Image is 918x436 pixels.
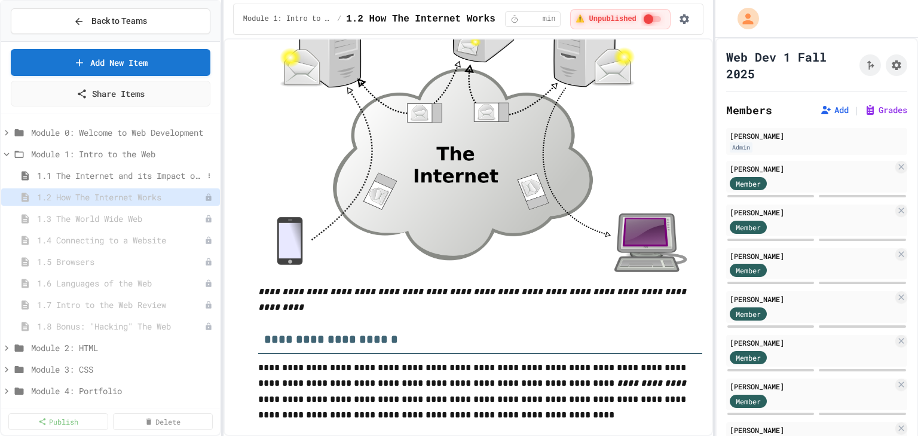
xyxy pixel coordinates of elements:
button: Add [820,104,849,116]
button: More options [203,170,215,182]
span: Member [736,265,761,276]
div: [PERSON_NAME] [730,163,893,174]
span: ⚠️ Unpublished [576,14,636,24]
span: Member [736,222,761,233]
a: Publish [8,413,108,430]
span: Module 2: HTML [31,342,215,354]
div: Unpublished [204,193,213,202]
div: Admin [730,142,752,153]
span: | [853,103,859,117]
div: Unpublished [204,258,213,266]
button: Assignment Settings [886,54,907,76]
div: My Account [725,5,762,32]
div: [PERSON_NAME] [730,425,893,435]
span: Module 4: Portfolio [31,385,215,397]
div: ⚠️ Students cannot see this content! Click the toggle to publish it and make it visible to your c... [570,9,670,29]
div: Unpublished [204,301,213,309]
button: Grades [864,104,907,116]
span: Module 1: Intro to the Web [243,14,332,24]
span: Module 1: Intro to the Web [31,148,215,160]
div: Unpublished [204,322,213,331]
div: Unpublished [204,215,213,223]
span: Member [736,309,761,319]
div: [PERSON_NAME] [730,337,893,348]
span: 1.3 The World Wide Web [37,212,204,225]
span: Module 0: Welcome to Web Development [31,126,215,139]
a: Delete [113,413,213,430]
span: Member [736,178,761,189]
a: Add New Item [11,49,210,76]
div: Unpublished [204,236,213,245]
span: 1.2 How The Internet Works [37,191,204,203]
span: 1.7 Intro to the Web Review [37,298,204,311]
div: [PERSON_NAME] [730,130,904,141]
h1: Web Dev 1 Fall 2025 [726,48,855,82]
button: Click to see fork details [859,54,881,76]
span: 1.6 Languages of the Web [37,277,204,289]
span: 1.2 How The Internet Works [346,12,495,26]
button: Back to Teams [11,8,210,34]
span: Module 3: CSS [31,363,215,376]
span: Member [736,396,761,407]
span: / [337,14,341,24]
div: Unpublished [204,279,213,288]
h2: Members [726,102,772,118]
span: 1.4 Connecting to a Website [37,234,204,246]
span: 1.5 Browsers [37,255,204,268]
div: [PERSON_NAME] [730,294,893,304]
div: [PERSON_NAME] [730,381,893,392]
span: 1.8 Bonus: "Hacking" The Web [37,320,204,333]
span: 1.1 The Internet and its Impact on Society [37,169,203,182]
div: [PERSON_NAME] [730,207,893,218]
a: Share Items [11,81,210,106]
div: [PERSON_NAME] [730,251,893,261]
span: Back to Teams [91,15,147,28]
span: Member [736,352,761,363]
span: min [543,14,556,24]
